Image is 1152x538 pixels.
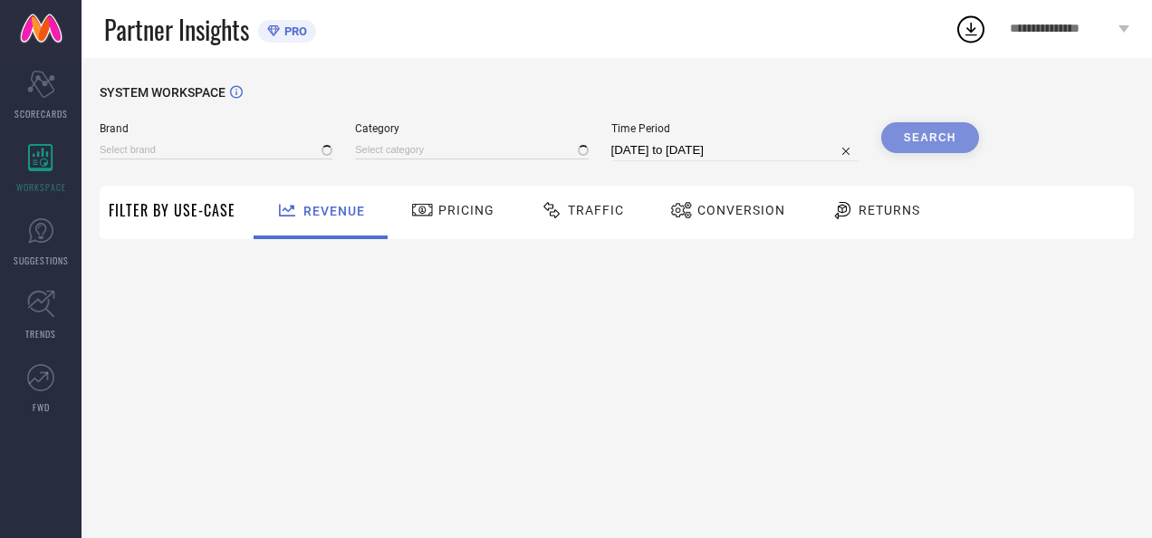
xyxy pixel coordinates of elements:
[568,203,624,217] span: Traffic
[100,122,332,135] span: Brand
[955,13,987,45] div: Open download list
[33,400,50,414] span: FWD
[611,139,859,161] input: Select time period
[859,203,920,217] span: Returns
[16,180,66,194] span: WORKSPACE
[25,327,56,341] span: TRENDS
[109,199,235,221] span: Filter By Use-Case
[14,107,68,120] span: SCORECARDS
[611,122,859,135] span: Time Period
[104,11,249,48] span: Partner Insights
[100,140,332,159] input: Select brand
[100,85,226,100] span: SYSTEM WORKSPACE
[14,254,69,267] span: SUGGESTIONS
[303,204,365,218] span: Revenue
[280,24,307,38] span: PRO
[355,140,588,159] input: Select category
[697,203,785,217] span: Conversion
[438,203,494,217] span: Pricing
[355,122,588,135] span: Category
